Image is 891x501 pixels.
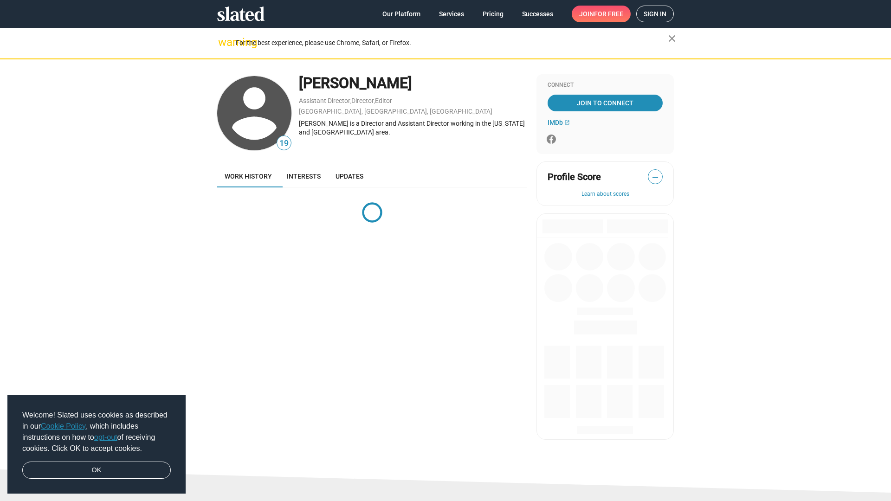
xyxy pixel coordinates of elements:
span: Successes [522,6,553,22]
span: Pricing [483,6,504,22]
a: opt-out [94,433,117,441]
span: Services [439,6,464,22]
a: dismiss cookie message [22,462,171,479]
a: Interests [279,165,328,187]
a: Pricing [475,6,511,22]
div: [PERSON_NAME] is a Director and Assistant Director working in the [US_STATE] and [GEOGRAPHIC_DATA... [299,119,527,136]
a: Join To Connect [548,95,663,111]
mat-icon: warning [218,37,229,48]
span: , [374,99,375,104]
a: Updates [328,165,371,187]
div: [PERSON_NAME] [299,73,527,93]
span: 19 [277,137,291,150]
a: [GEOGRAPHIC_DATA], [GEOGRAPHIC_DATA], [GEOGRAPHIC_DATA] [299,108,492,115]
a: Joinfor free [572,6,631,22]
a: Editor [375,97,392,104]
span: for free [594,6,623,22]
mat-icon: close [666,33,678,44]
span: , [350,99,351,104]
span: IMDb [548,119,563,126]
div: Connect [548,82,663,89]
span: Updates [336,173,363,180]
span: Profile Score [548,171,601,183]
a: Successes [515,6,561,22]
div: For the best experience, please use Chrome, Safari, or Firefox. [236,37,668,49]
span: Join To Connect [549,95,661,111]
a: Work history [217,165,279,187]
span: Our Platform [382,6,420,22]
a: Our Platform [375,6,428,22]
a: Assistant Director [299,97,350,104]
a: Services [432,6,471,22]
mat-icon: open_in_new [564,120,570,125]
span: Interests [287,173,321,180]
span: — [648,171,662,183]
a: Cookie Policy [41,422,86,430]
span: Welcome! Slated uses cookies as described in our , which includes instructions on how to of recei... [22,410,171,454]
button: Learn about scores [548,191,663,198]
span: Work history [225,173,272,180]
span: Join [579,6,623,22]
div: cookieconsent [7,395,186,494]
a: Sign in [636,6,674,22]
a: Director [351,97,374,104]
span: Sign in [644,6,666,22]
a: IMDb [548,119,570,126]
